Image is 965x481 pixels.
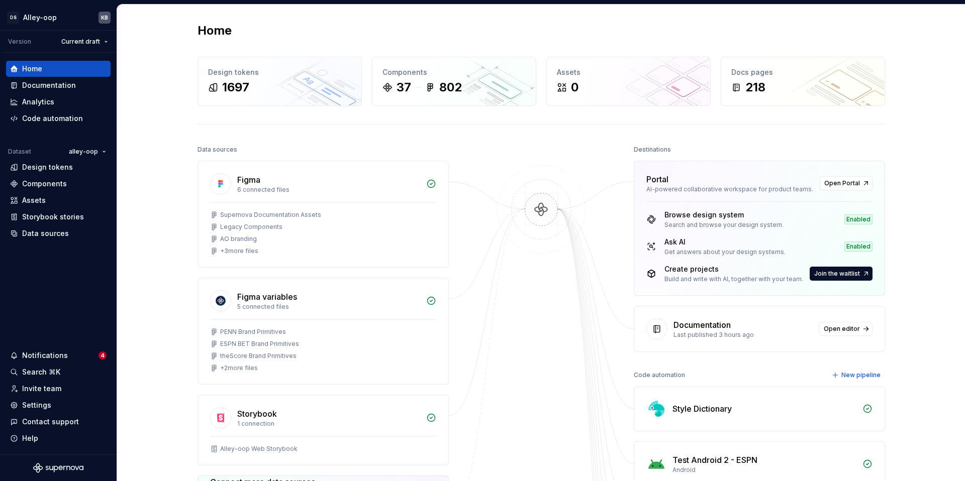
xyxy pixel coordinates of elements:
div: Android [672,466,856,474]
a: Invite team [6,381,111,397]
a: Storybook1 connectionAlley-oop Web Storybook [198,395,449,465]
div: KB [101,14,108,22]
div: 37 [397,79,411,95]
div: Build and write with AI, together with your team. [664,275,803,283]
a: Design tokens [6,159,111,175]
a: Data sources [6,225,111,242]
div: Design tokens [208,67,351,77]
div: 218 [745,79,765,95]
div: Analytics [22,97,54,107]
div: Documentation [673,319,731,331]
span: alley-oop [69,148,98,156]
a: Design tokens1697 [198,57,362,106]
button: Current draft [57,35,113,49]
a: Figma variables5 connected filesPENN Brand PrimitivesESPN BET Brand PrimitivestheScore Brand Prim... [198,278,449,385]
div: Assets [22,195,46,205]
div: PENN Brand Primitives [220,328,286,336]
div: Test Android 2 - ESPN [672,454,757,466]
div: 1697 [222,79,249,95]
span: 4 [99,351,107,359]
div: 1 connection [237,420,420,428]
div: 0 [571,79,578,95]
div: Version [8,38,31,46]
span: Join the waitlist [814,270,860,278]
div: AO branding [220,235,257,243]
div: Enabled [844,214,873,224]
div: Assets [557,67,700,77]
span: Open editor [824,325,860,333]
button: Notifications4 [6,347,111,364]
div: Contact support [22,417,79,427]
a: Open editor [819,322,873,336]
div: Alley-oop Web Storybook [220,445,298,453]
a: Open Portal [820,176,873,190]
div: Create projects [664,264,803,274]
button: Help [6,430,111,446]
div: Data sources [22,228,69,238]
div: Settings [22,400,51,410]
svg: Supernova Logo [33,463,83,473]
button: Contact support [6,414,111,430]
div: Code automation [22,113,83,124]
a: Assets [6,192,111,208]
div: Portal [646,173,668,185]
div: Design tokens [22,162,73,172]
div: Search and browse your design system. [664,221,784,229]
button: Search ⌘K [6,364,111,380]
div: AI-powered collaborative workspace for product teams. [646,185,814,193]
div: Docs pages [731,67,875,77]
span: New pipeline [841,371,881,379]
div: Storybook stories [22,212,84,222]
div: Get answers about your design systems. [664,248,786,256]
div: Search ⌘K [22,367,60,377]
div: Figma [237,174,260,186]
div: + 3 more files [220,247,258,255]
div: Legacy Components [220,223,282,231]
div: Code automation [634,368,685,382]
div: Enabled [844,242,873,252]
div: Components [22,179,67,189]
div: Documentation [22,80,76,90]
div: Browse design system [664,210,784,220]
a: Code automation [6,110,111,127]
span: Open Portal [824,179,860,187]
button: DSAlley-oopKB [2,7,115,28]
a: Assets0 [546,57,711,106]
a: Docs pages218 [721,57,885,106]
div: 5 connected files [237,303,420,311]
a: Analytics [6,94,111,110]
div: ESPN BET Brand Primitives [220,340,299,348]
div: 6 connected files [237,186,420,194]
div: theScore Brand Primitives [220,352,297,360]
div: Last published 3 hours ago [673,331,813,339]
div: Invite team [22,384,61,394]
a: Home [6,61,111,77]
a: Documentation [6,77,111,93]
span: Current draft [61,38,100,46]
a: Figma6 connected filesSupernova Documentation AssetsLegacy ComponentsAO branding+3more files [198,161,449,268]
div: Alley-oop [23,13,57,23]
div: + 2 more files [220,364,258,372]
div: Help [22,433,38,443]
div: Supernova Documentation Assets [220,211,321,219]
button: New pipeline [829,368,885,382]
div: Data sources [198,143,237,157]
a: Settings [6,397,111,413]
h2: Home [198,23,232,39]
a: Components37802 [372,57,536,106]
div: Figma variables [237,291,297,303]
div: Destinations [634,143,671,157]
a: Storybook stories [6,209,111,225]
div: Dataset [8,148,31,156]
div: Storybook [237,408,277,420]
button: Join the waitlist [810,267,873,281]
div: Ask AI [664,237,786,247]
div: Notifications [22,350,68,360]
div: Components [382,67,526,77]
a: Components [6,176,111,192]
div: DS [7,12,19,24]
div: 802 [439,79,462,95]
div: Home [22,64,42,74]
div: Style Dictionary [672,403,732,415]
